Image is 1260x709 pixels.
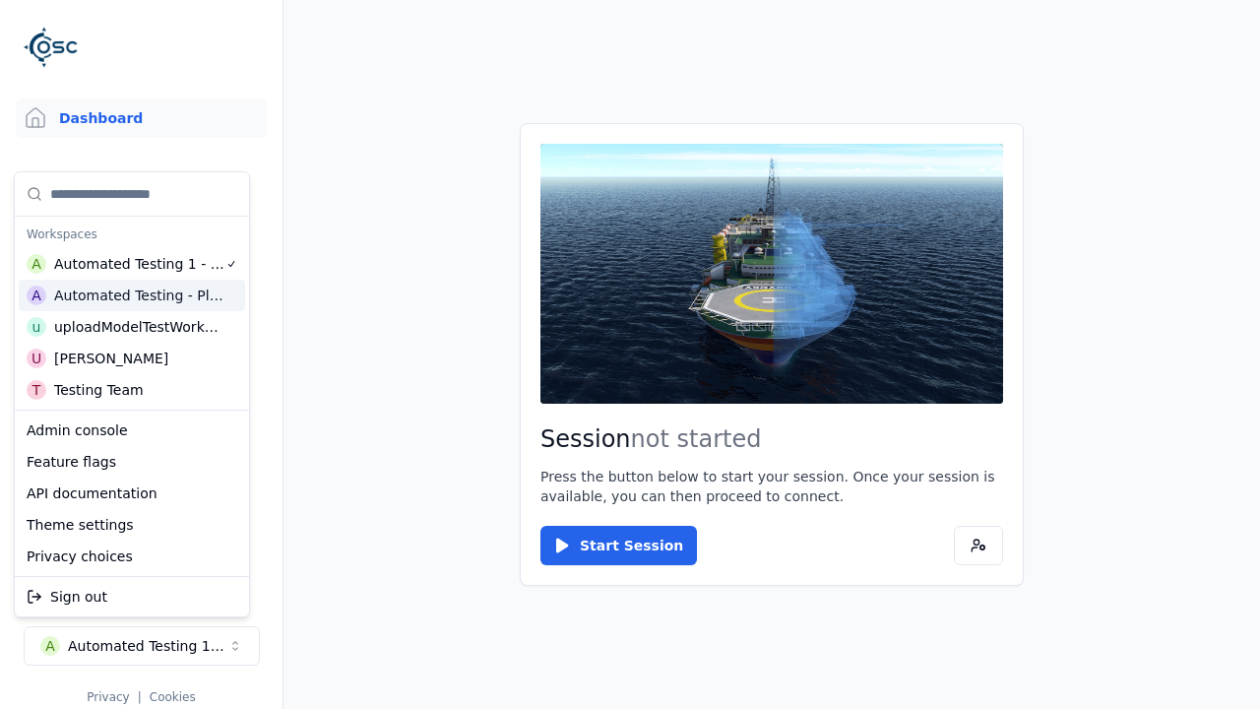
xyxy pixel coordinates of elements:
div: Automated Testing 1 - Playwright [54,254,225,274]
div: Sign out [19,581,245,612]
div: Theme settings [19,509,245,541]
div: Workspaces [19,221,245,248]
div: U [27,349,46,368]
div: Admin console [19,415,245,446]
div: A [27,254,46,274]
div: A [27,286,46,305]
div: u [27,317,46,337]
div: T [27,380,46,400]
div: Automated Testing - Playwright [54,286,224,305]
div: API documentation [19,478,245,509]
div: Suggestions [15,577,249,616]
div: Suggestions [15,172,249,410]
div: Privacy choices [19,541,245,572]
div: [PERSON_NAME] [54,349,168,368]
div: Feature flags [19,446,245,478]
div: Testing Team [54,380,144,400]
div: uploadModelTestWorkspace [54,317,223,337]
div: Suggestions [15,411,249,576]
